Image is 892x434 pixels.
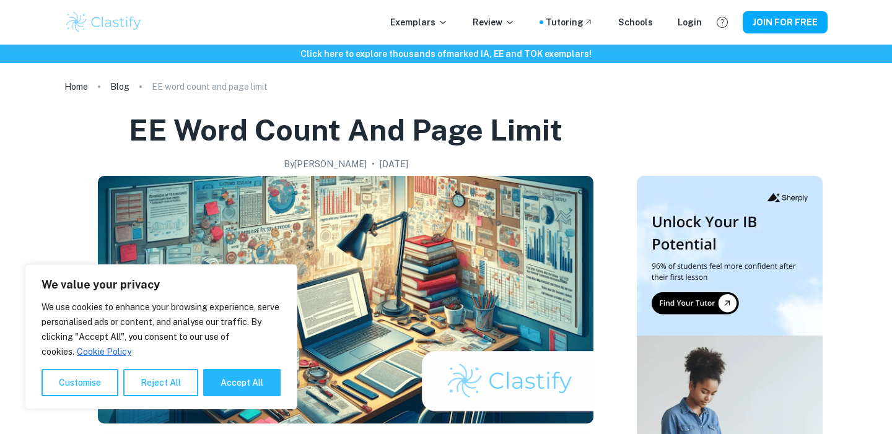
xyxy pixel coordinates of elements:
[64,78,88,95] a: Home
[123,369,198,396] button: Reject All
[546,15,593,29] a: Tutoring
[64,10,143,35] img: Clastify logo
[390,15,448,29] p: Exemplars
[42,369,118,396] button: Customise
[76,346,132,357] a: Cookie Policy
[42,277,281,292] p: We value your privacy
[712,12,733,33] button: Help and Feedback
[2,47,890,61] h6: Click here to explore thousands of marked IA, EE and TOK exemplars !
[380,157,408,171] h2: [DATE]
[678,15,702,29] a: Login
[25,264,297,409] div: We value your privacy
[110,78,129,95] a: Blog
[372,157,375,171] p: •
[98,176,593,423] img: EE word count and page limit cover image
[473,15,515,29] p: Review
[284,157,367,171] h2: By [PERSON_NAME]
[129,110,562,150] h1: EE word count and page limit
[203,369,281,396] button: Accept All
[42,300,281,359] p: We use cookies to enhance your browsing experience, serve personalised ads or content, and analys...
[152,80,268,93] p: EE word count and page limit
[618,15,653,29] a: Schools
[743,11,828,33] button: JOIN FOR FREE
